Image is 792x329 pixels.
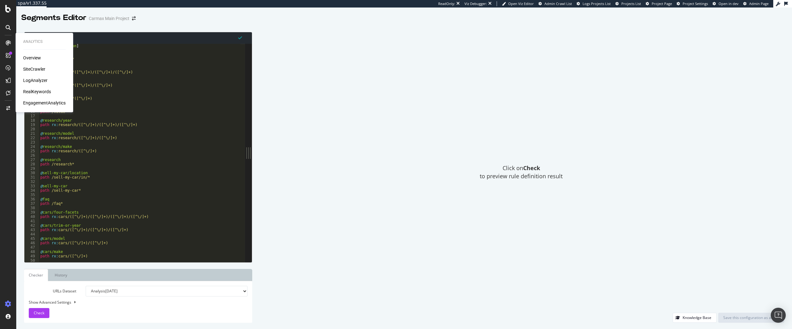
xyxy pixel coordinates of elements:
[24,258,39,263] div: 50
[683,1,708,6] span: Project Settings
[24,250,39,254] div: 48
[646,1,672,6] a: Project Page
[24,223,39,228] div: 42
[23,66,45,72] a: SiteCrawler
[723,315,779,320] div: Save this configuration as active
[24,219,39,223] div: 41
[23,100,66,106] a: EngagementAnalytics
[523,164,540,172] strong: Check
[24,206,39,210] div: 38
[719,1,739,6] span: Open in dev
[438,1,455,6] div: ReadOnly:
[24,118,39,123] div: 18
[24,286,81,296] label: URLs Dataset
[677,1,708,6] a: Project Settings
[539,1,572,6] a: Admin Crawl List
[24,228,39,232] div: 43
[24,162,39,166] div: 28
[743,1,769,6] a: Admin Page
[23,55,41,61] a: Overview
[23,39,66,44] div: Analytics
[24,269,48,281] a: Checker
[24,114,39,118] div: 17
[673,313,717,323] button: Knowledge Base
[464,1,487,6] div: Viz Debugger:
[24,232,39,236] div: 44
[683,315,711,320] div: Knowledge Base
[24,136,39,140] div: 22
[544,1,572,6] span: Admin Crawl List
[24,171,39,175] div: 30
[24,140,39,144] div: 23
[713,1,739,6] a: Open in dev
[771,308,786,323] div: Open Intercom Messenger
[24,193,39,197] div: 35
[24,241,39,245] div: 46
[718,313,784,323] button: Save this configuration as active
[23,89,51,95] a: RealKeywords
[583,1,611,6] span: Logs Projects List
[89,15,129,22] div: Carmax Main Project
[749,1,769,6] span: Admin Page
[480,164,563,180] span: Click on to preview rule definition result
[615,1,641,6] a: Projects List
[24,180,39,184] div: 32
[24,144,39,149] div: 24
[29,308,49,318] button: Check
[238,35,242,41] span: Syntax is valid
[502,1,534,6] a: Open Viz Editor
[24,131,39,136] div: 21
[508,1,534,6] span: Open Viz Editor
[24,236,39,241] div: 45
[24,149,39,153] div: 25
[621,1,641,6] span: Projects List
[50,269,72,281] a: History
[24,127,39,131] div: 20
[24,188,39,193] div: 34
[23,77,48,84] a: LogAnalyzer
[132,16,136,21] div: arrow-right-arrow-left
[673,315,717,320] a: Knowledge Base
[24,197,39,201] div: 36
[24,184,39,188] div: 33
[24,215,39,219] div: 40
[21,13,86,23] div: Segments Editor
[24,201,39,206] div: 37
[652,1,672,6] span: Project Page
[24,175,39,180] div: 31
[24,245,39,250] div: 47
[24,254,39,258] div: 49
[577,1,611,6] a: Logs Projects List
[24,210,39,215] div: 39
[24,300,243,305] div: Show Advanced Settings
[24,123,39,127] div: 19
[34,310,44,316] span: Check
[24,158,39,162] div: 27
[24,153,39,158] div: 26
[24,32,252,44] div: Segments Rules Editor
[24,166,39,171] div: 29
